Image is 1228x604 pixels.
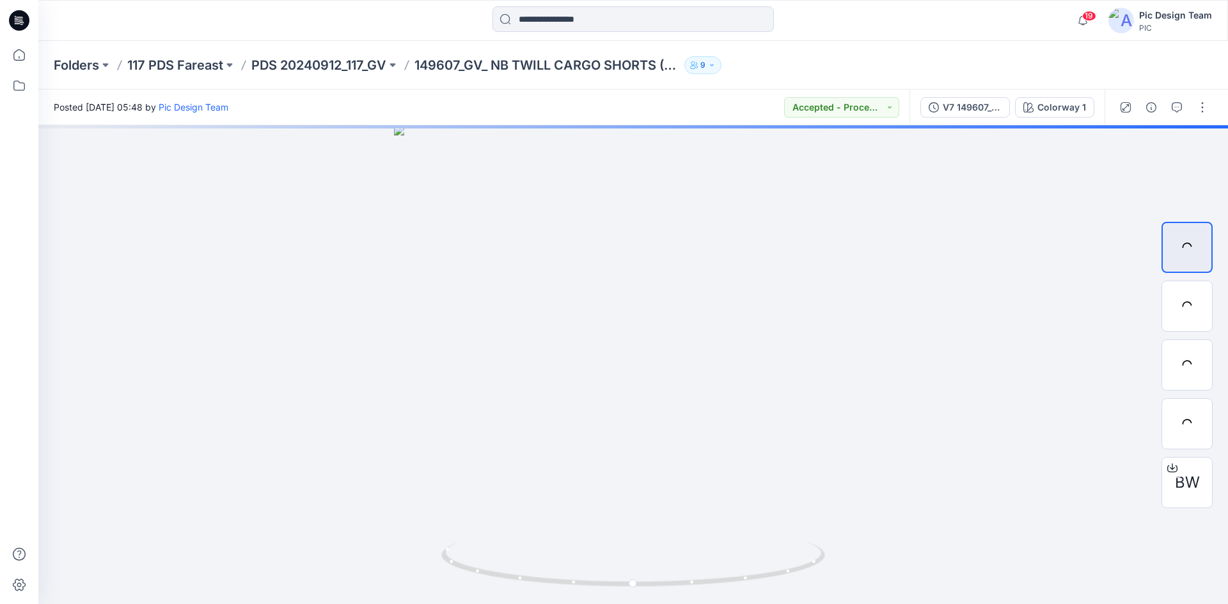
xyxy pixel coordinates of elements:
[54,100,228,114] span: Posted [DATE] 05:48 by
[54,56,99,74] a: Folders
[159,102,228,112] a: Pic Design Team
[127,56,223,74] a: 117 PDS Fareast
[1037,100,1086,114] div: Colorway 1
[700,58,705,72] p: 9
[943,100,1002,114] div: V7 149607_GV_ NB TWILL CARGO SHORTS (REGULAR)
[1139,8,1212,23] div: Pic Design Team
[1082,11,1096,21] span: 19
[1175,471,1200,494] span: BW
[1108,8,1134,33] img: avatar
[1015,97,1094,118] button: Colorway 1
[1141,97,1161,118] button: Details
[1139,23,1212,33] div: PIC
[251,56,386,74] a: PDS 20240912_117_GV
[920,97,1010,118] button: V7 149607_GV_ NB TWILL CARGO SHORTS (REGULAR)
[414,56,679,74] p: 149607_GV_ NB TWILL CARGO SHORTS (REGULAR)
[684,56,721,74] button: 9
